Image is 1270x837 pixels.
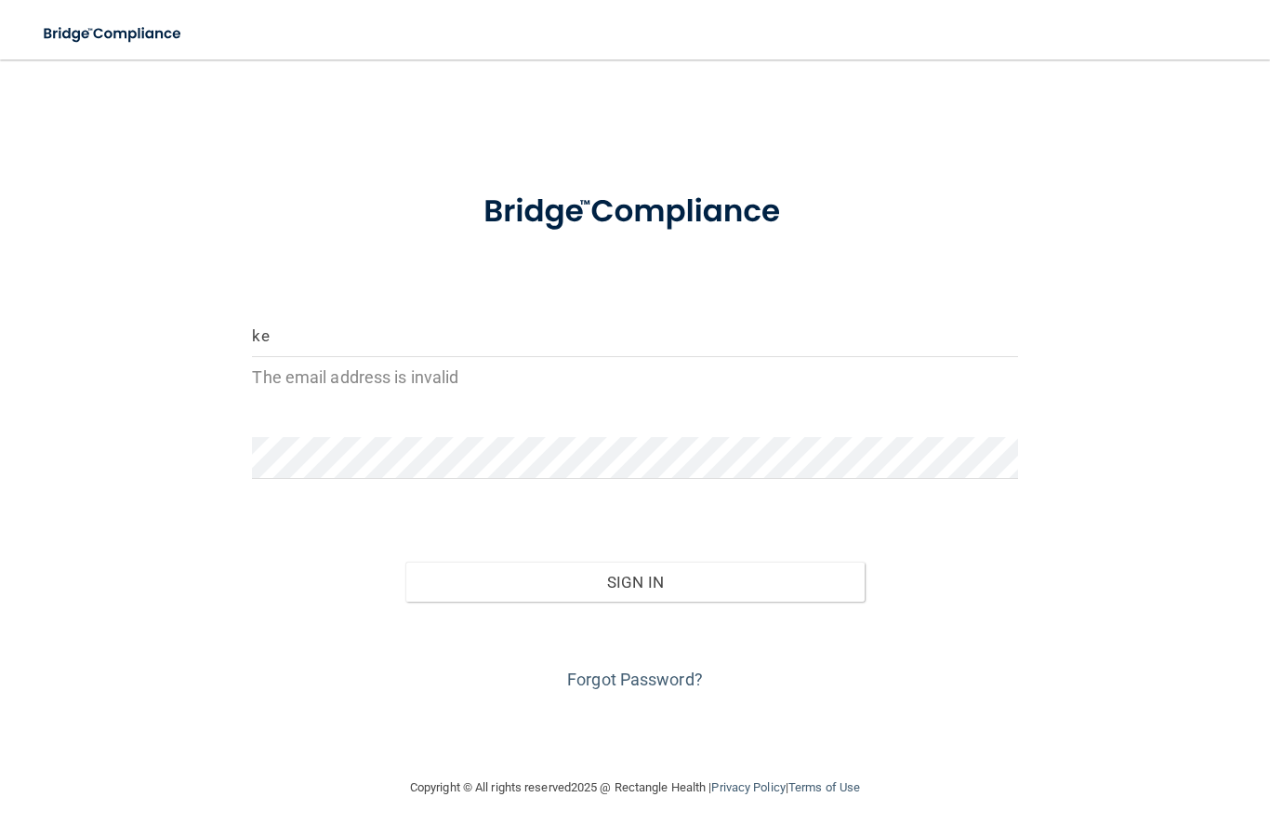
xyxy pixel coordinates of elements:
[788,780,860,794] a: Terms of Use
[567,670,703,689] a: Forgot Password?
[28,15,199,53] img: bridge_compliance_login_screen.278c3ca4.svg
[405,562,865,603] button: Sign In
[711,780,785,794] a: Privacy Policy
[252,315,1017,357] input: Email
[451,171,820,253] img: bridge_compliance_login_screen.278c3ca4.svg
[296,758,974,817] div: Copyright © All rights reserved 2025 @ Rectangle Health | |
[252,362,1017,392] p: The email address is invalid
